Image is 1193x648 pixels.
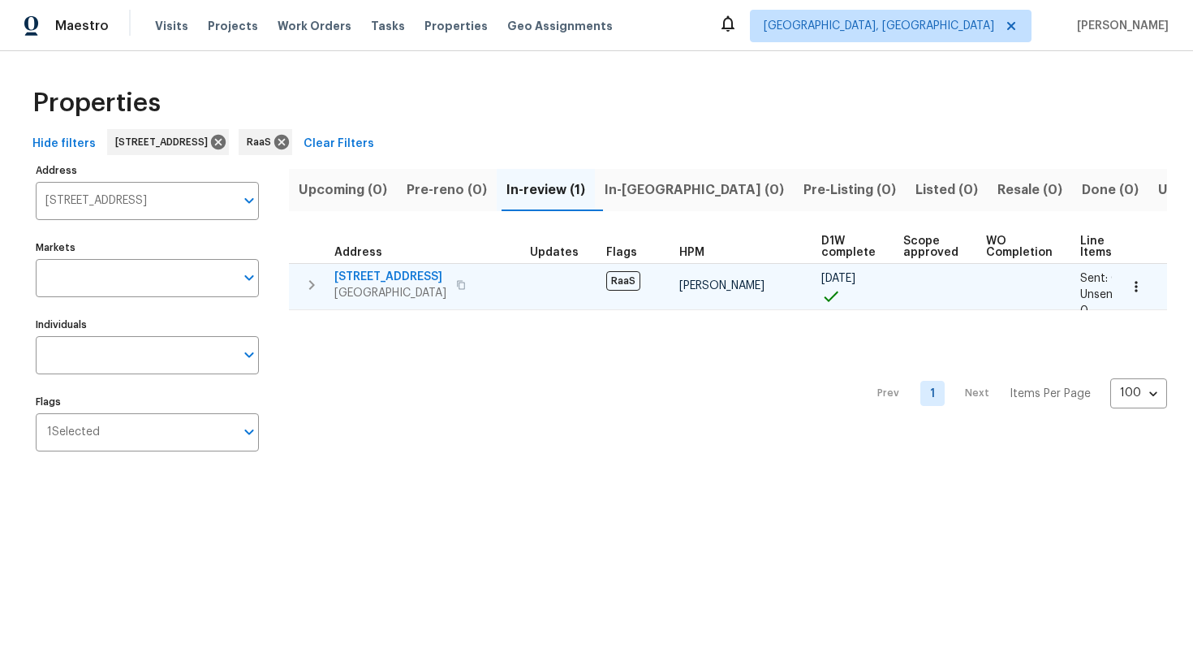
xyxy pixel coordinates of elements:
[55,18,109,34] span: Maestro
[36,243,259,253] label: Markets
[155,18,188,34] span: Visits
[32,134,96,154] span: Hide filters
[986,235,1053,258] span: WO Completion
[903,235,958,258] span: Scope approved
[208,18,258,34] span: Projects
[238,343,261,366] button: Open
[605,179,784,201] span: In-[GEOGRAPHIC_DATA] (0)
[247,134,278,150] span: RaaS
[297,129,381,159] button: Clear Filters
[47,426,100,439] span: 1 Selected
[26,129,102,159] button: Hide filters
[1010,386,1091,402] p: Items Per Page
[606,271,640,291] span: RaaS
[1070,18,1169,34] span: [PERSON_NAME]
[304,134,374,154] span: Clear Filters
[371,20,405,32] span: Tasks
[862,320,1167,468] nav: Pagination Navigation
[920,381,945,406] a: Goto page 1
[803,179,896,201] span: Pre-Listing (0)
[915,179,978,201] span: Listed (0)
[278,18,351,34] span: Work Orders
[1080,235,1112,258] span: Line Items
[821,235,876,258] span: D1W complete
[107,129,229,155] div: [STREET_ADDRESS]
[299,179,387,201] span: Upcoming (0)
[407,179,487,201] span: Pre-reno (0)
[1082,179,1139,201] span: Done (0)
[679,280,764,292] span: [PERSON_NAME]
[334,247,382,258] span: Address
[239,129,292,155] div: RaaS
[424,18,488,34] span: Properties
[997,179,1062,201] span: Resale (0)
[334,269,446,285] span: [STREET_ADDRESS]
[1080,273,1119,284] span: Sent: 0
[238,421,261,443] button: Open
[764,18,994,34] span: [GEOGRAPHIC_DATA], [GEOGRAPHIC_DATA]
[606,247,637,258] span: Flags
[506,179,585,201] span: In-review (1)
[115,134,214,150] span: [STREET_ADDRESS]
[238,266,261,289] button: Open
[1110,372,1167,414] div: 100
[530,247,579,258] span: Updates
[36,166,259,175] label: Address
[334,285,446,301] span: [GEOGRAPHIC_DATA]
[36,320,259,330] label: Individuals
[821,273,855,284] span: [DATE]
[1080,289,1120,317] span: Unsent: 0
[238,189,261,212] button: Open
[507,18,613,34] span: Geo Assignments
[36,397,259,407] label: Flags
[679,247,704,258] span: HPM
[32,95,161,111] span: Properties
